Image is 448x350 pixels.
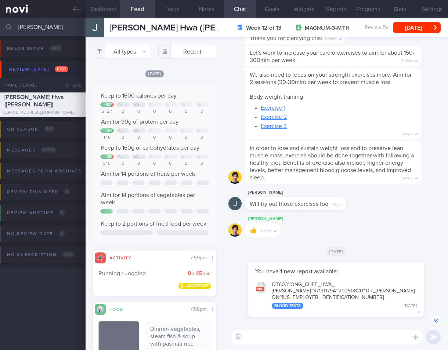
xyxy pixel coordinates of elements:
[41,147,56,153] span: 0 / 290
[166,155,169,159] div: Fr
[5,166,101,176] div: Messages from Archived
[148,109,161,114] div: 0
[134,129,139,133] div: We
[180,135,193,141] div: 0
[101,221,206,227] span: Keep to 2 portions of fried food per week
[178,283,211,289] span: Moderate
[100,109,114,114] div: 2137
[272,282,417,309] div: QT603~ONG_ CHEE_ HWA_ [PERSON_NAME]~S7131179A~20250820~DR_ [PERSON_NAME] ON~[US_EMPLOYER_IDENTIFI...
[164,109,177,114] div: 0
[132,161,145,167] div: 0
[5,187,72,197] div: Review this week
[106,129,112,133] div: + 56
[166,129,169,133] div: Fr
[134,155,139,159] div: We
[325,34,337,41] span: 11:45am
[5,124,56,134] div: On sensor
[190,255,207,260] span: 7:59pm
[7,65,70,74] div: Review [DATE]
[195,109,209,114] div: 0
[260,227,272,234] span: 3:07pm
[261,123,287,129] a: Exercise 3
[132,135,145,141] div: 0
[93,44,151,59] button: All types
[101,119,178,125] span: Aim for 90g of protein per day
[250,227,257,233] span: 👍
[393,22,441,33] button: [DATE]
[180,161,193,167] div: 0
[148,135,161,141] div: 0
[203,271,211,276] small: min
[116,109,130,114] div: 0
[245,215,303,223] div: [PERSON_NAME]
[164,161,177,167] div: 0
[64,189,70,195] span: 0
[50,45,62,51] span: 0 / 88
[100,135,114,141] div: 146
[5,44,64,54] div: Needs setup
[59,209,65,216] span: 0
[401,130,413,137] span: 11:47am
[4,110,81,116] div: [EMAIL_ADDRESS][DOMAIN_NAME]
[197,129,201,133] div: Su
[149,103,153,107] div: Th
[190,307,207,312] span: 7:58pm
[116,161,130,167] div: 0
[5,229,67,239] div: No review date
[188,270,191,276] strong: 0
[404,303,417,309] div: [DATE]
[181,103,185,107] div: Sa
[272,303,303,309] div: Blood Tests
[118,103,122,107] div: Tu
[250,94,303,100] span: Body weight training
[245,188,369,197] div: [PERSON_NAME]
[191,271,194,276] small: h
[4,94,64,107] span: [PERSON_NAME] Hwa ([PERSON_NAME])
[261,105,285,111] a: Exercise 1
[261,114,287,120] a: Exercise 2
[197,103,201,107] div: Su
[195,135,209,141] div: 0
[116,135,130,141] div: 0
[149,155,153,159] div: Th
[100,161,114,167] div: 215
[104,103,112,107] div: + 537
[331,200,342,207] span: 1:16pm
[164,135,177,141] div: 0
[181,284,188,289] span: 6
[101,145,199,151] span: Keep to 160g of carbohydrates per day
[250,201,328,207] span: Will try out those exercises too
[62,251,75,258] span: 0 / 64
[55,66,68,72] span: 1 / 389
[106,155,112,159] div: + 55
[132,109,145,114] div: 0
[181,129,185,133] div: Sa
[118,155,122,159] div: Tu
[252,277,420,313] button: QT603~ONG_CHEE_HWA_[PERSON_NAME]~S7131179A~20250820~DR_[PERSON_NAME]ON~[US_EMPLOYER_IDENTIFICATIO...
[109,23,273,32] span: [PERSON_NAME] Hwa ([PERSON_NAME])
[250,72,412,85] span: We also need to focus on your strength exercises more. Aim for 2 sessions (20-30min) per week to ...
[98,270,146,277] span: Running / Jogging
[5,208,67,218] div: Review anytime
[106,306,135,312] div: Food
[106,254,135,260] div: Activity
[59,230,65,237] span: 0
[195,161,209,167] div: 0
[250,50,415,63] span: Let's work to increase your cardio exercises to aim for about 150-300min per week
[197,155,201,159] div: Su
[118,129,122,133] div: Tu
[5,145,58,155] div: Messages
[401,56,413,63] span: 11:46am
[149,129,153,133] div: Th
[401,174,413,181] span: 11:47am
[305,25,350,32] span: MAGNUM-3-MTH
[365,25,389,31] span: Review By
[134,103,139,107] div: We
[101,171,195,177] span: Aim for 14 portions of fruits per week
[145,70,164,77] span: [DATE]
[250,35,322,41] span: Thank you for clarifying this!
[279,269,314,274] strong: 1 new report
[255,268,417,275] p: You have available:
[56,78,86,92] div: Chats
[44,126,54,132] span: 0 / 11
